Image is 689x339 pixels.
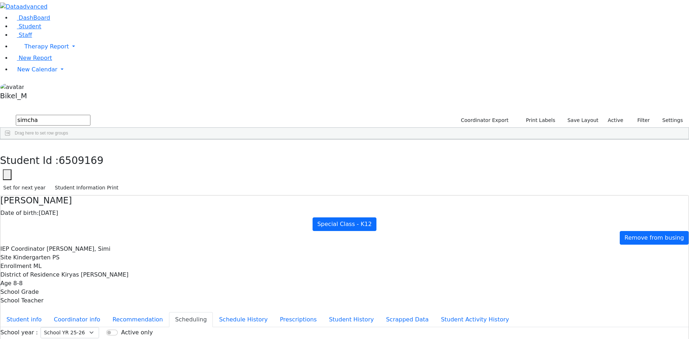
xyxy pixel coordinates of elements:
[52,182,122,193] button: Student Information Print
[11,39,689,54] a: Therapy Report
[313,217,376,231] a: Special Class - K12
[0,296,43,305] label: School Teacher
[213,312,274,327] button: Schedule History
[624,234,684,241] span: Remove from busing
[106,312,169,327] button: Recommendation
[13,254,60,261] span: Kindergarten PS
[0,253,11,262] label: Site
[33,263,42,269] span: ML
[564,115,601,126] button: Save Layout
[24,43,69,50] span: Therapy Report
[517,115,558,126] button: Print Labels
[61,271,128,278] span: Kiryas [PERSON_NAME]
[47,245,111,252] span: [PERSON_NAME], Simi
[380,312,435,327] button: Scrapped Data
[0,196,689,206] h4: [PERSON_NAME]
[11,55,52,61] a: New Report
[11,14,50,21] a: DashBoard
[456,115,512,126] button: Coordinator Export
[605,115,627,126] label: Active
[0,328,38,337] label: School year :
[19,32,32,38] span: Staff
[11,32,32,38] a: Staff
[620,231,689,245] a: Remove from busing
[0,270,60,279] label: District of Residence
[59,155,104,166] span: 6509169
[11,23,41,30] a: Student
[274,312,323,327] button: Prescriptions
[0,279,11,288] label: Age
[13,280,23,287] span: 8-8
[16,115,90,126] input: Search
[0,209,689,217] div: [DATE]
[15,131,68,136] span: Drag here to set row groups
[653,115,686,126] button: Settings
[169,312,213,327] button: Scheduling
[17,66,57,73] span: New Calendar
[0,288,39,296] label: School Grade
[48,312,106,327] button: Coordinator info
[628,115,653,126] button: Filter
[121,328,153,337] label: Active only
[19,14,50,21] span: DashBoard
[0,209,39,217] label: Date of birth:
[0,312,48,327] button: Student info
[0,245,45,253] label: IEP Coordinator
[0,262,32,270] label: Enrollment
[19,55,52,61] span: New Report
[323,312,380,327] button: Student History
[19,23,41,30] span: Student
[435,312,515,327] button: Student Activity History
[11,62,689,77] a: New Calendar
